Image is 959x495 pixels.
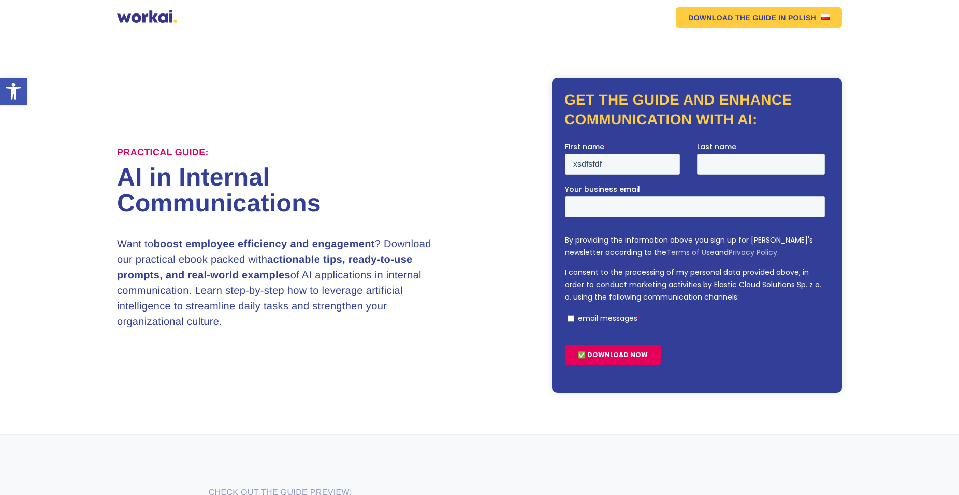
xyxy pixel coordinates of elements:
iframe: Form 1 [565,142,829,374]
strong: boost employee efficiency and engagement [153,238,374,250]
h3: Want to ? Download our practical ebook packed with of AI applications in internal communication. ... [117,236,443,330]
label: Practical Guide: [117,147,209,159]
h2: Get the guide and enhance communication with AI: [564,90,830,130]
h1: AI in Internal Communications [117,165,479,217]
a: DOWNLOAD THE GUIDEIN POLISHUS flag [676,7,842,28]
img: US flag [821,14,830,20]
em: DOWNLOAD THE GUIDE [688,14,776,21]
